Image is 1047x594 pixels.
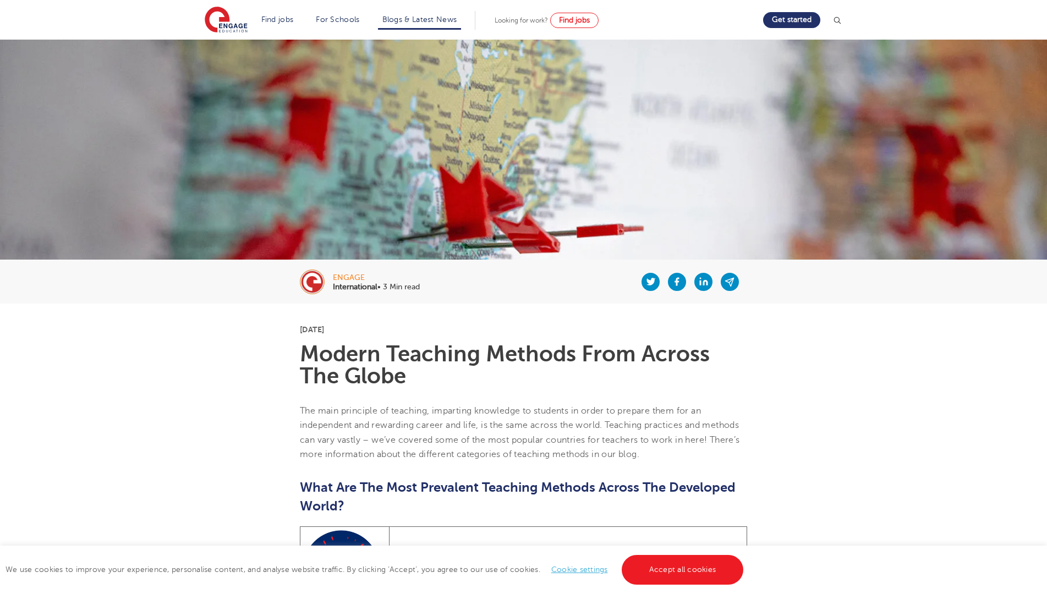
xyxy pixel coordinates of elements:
a: For Schools [316,15,359,24]
a: Get started [763,12,820,28]
a: Blogs & Latest News [382,15,457,24]
p: • 3 Min read [333,283,420,291]
span: We use cookies to improve your experience, personalise content, and analyse website traffic. By c... [6,565,746,574]
img: Engage Education [205,7,248,34]
a: Accept all cookies [622,555,744,585]
h2: What Are The Most Prevalent Teaching Methods Across The Developed World? [300,478,747,515]
div: engage [333,274,420,282]
span: The main principle of teaching, imparting knowledge to students in order to prepare them for an i... [300,406,740,459]
a: Find jobs [550,13,599,28]
b: International [333,283,377,291]
h1: Modern Teaching Methods From Across The Globe [300,343,747,387]
span: Find jobs [559,16,590,24]
a: Cookie settings [551,565,608,574]
a: Find jobs [261,15,294,24]
p: [DATE] [300,326,747,333]
span: Looking for work? [495,16,548,24]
